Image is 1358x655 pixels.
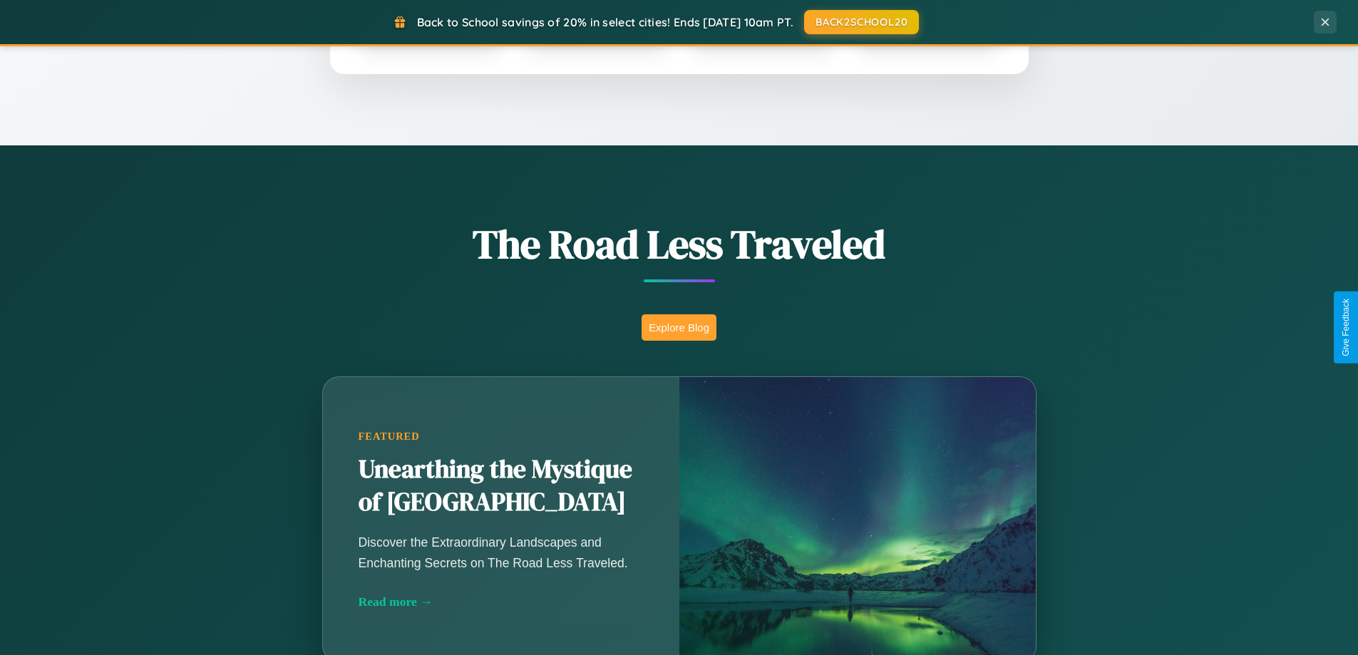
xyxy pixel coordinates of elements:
[1341,299,1351,356] div: Give Feedback
[359,430,644,443] div: Featured
[359,532,644,572] p: Discover the Extraordinary Landscapes and Enchanting Secrets on The Road Less Traveled.
[359,453,644,519] h2: Unearthing the Mystique of [GEOGRAPHIC_DATA]
[642,314,716,341] button: Explore Blog
[804,10,919,34] button: BACK2SCHOOL20
[359,594,644,609] div: Read more →
[417,15,793,29] span: Back to School savings of 20% in select cities! Ends [DATE] 10am PT.
[252,217,1107,272] h1: The Road Less Traveled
